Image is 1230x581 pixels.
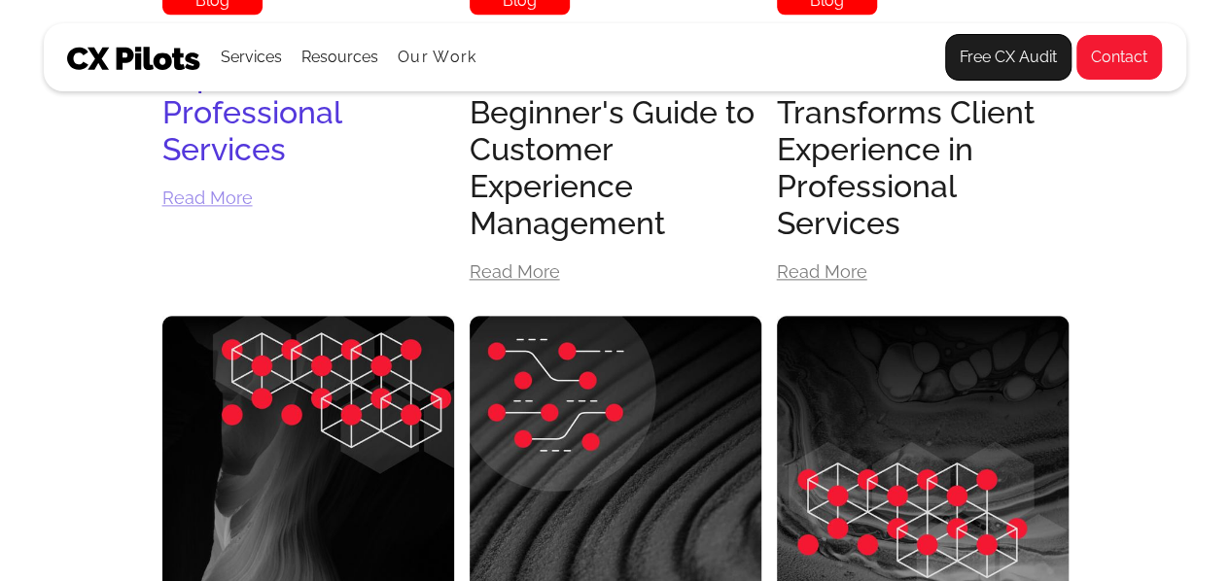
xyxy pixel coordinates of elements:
div: Read More [470,263,560,281]
div: Services [221,44,282,71]
a: Contact [1075,34,1163,81]
div: Read More [162,189,253,207]
div: Understanding CX Governance: A Beginner's Guide to Customer Experience Management [470,20,761,242]
div: Real Results: How CX Pilots Transforms Client Experience in Professional Services [777,20,1069,242]
div: Resources [301,44,378,71]
div: Services [221,24,282,90]
div: Resources [301,24,378,90]
div: Defining Client Experience in B2B Professional Services [162,20,454,168]
a: Our Work [398,49,476,66]
a: Free CX Audit [945,34,1072,81]
div: Read More [777,263,867,281]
